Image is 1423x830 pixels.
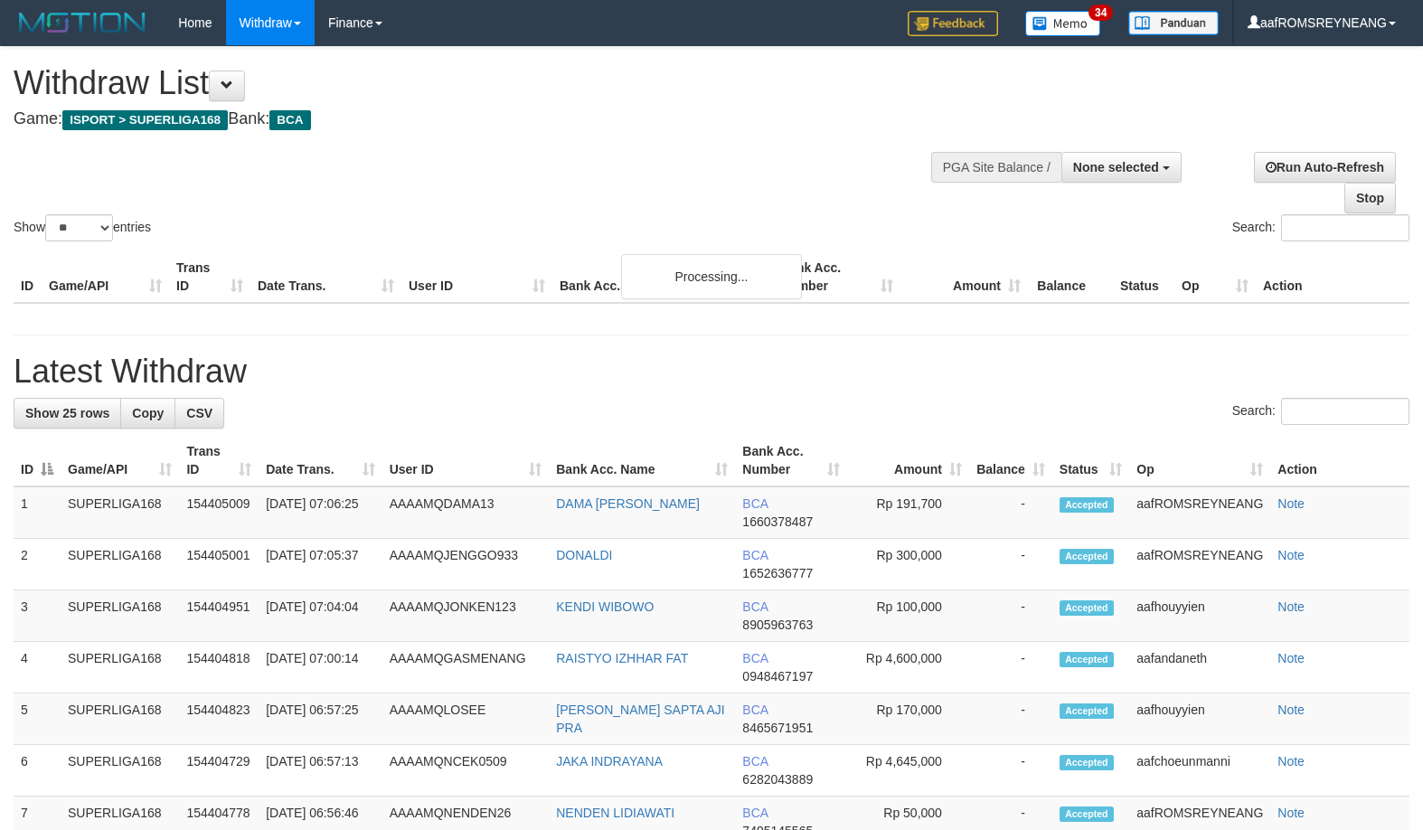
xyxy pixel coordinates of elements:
span: BCA [742,496,768,511]
a: Note [1277,806,1305,820]
span: Accepted [1060,600,1114,616]
img: Feedback.jpg [908,11,998,36]
a: CSV [174,398,224,429]
th: Op: activate to sort column ascending [1129,435,1270,486]
td: - [969,693,1052,745]
th: Bank Acc. Name [552,251,773,303]
td: 154404729 [179,745,259,797]
th: Amount: activate to sort column ascending [847,435,969,486]
th: Balance: activate to sort column ascending [969,435,1052,486]
span: BCA [742,754,768,769]
a: Note [1277,599,1305,614]
th: Op [1174,251,1256,303]
th: Game/API [42,251,169,303]
span: BCA [742,806,768,820]
td: AAAAMQGASMENANG [382,642,550,693]
th: Date Trans. [250,251,401,303]
a: Run Auto-Refresh [1254,152,1396,183]
td: SUPERLIGA168 [61,693,179,745]
td: [DATE] 06:57:13 [259,745,382,797]
td: SUPERLIGA168 [61,539,179,590]
td: 1 [14,486,61,539]
td: - [969,486,1052,539]
td: [DATE] 07:06:25 [259,486,382,539]
label: Search: [1232,214,1409,241]
span: Accepted [1060,652,1114,667]
span: Accepted [1060,497,1114,513]
td: AAAAMQLOSEE [382,693,550,745]
td: - [969,590,1052,642]
td: 154405001 [179,539,259,590]
td: 154404818 [179,642,259,693]
span: BCA [742,703,768,717]
span: ISPORT > SUPERLIGA168 [62,110,228,130]
td: - [969,745,1052,797]
a: Note [1277,754,1305,769]
th: Status: activate to sort column ascending [1052,435,1129,486]
td: aafROMSREYNEANG [1129,486,1270,539]
a: KENDI WIBOWO [556,599,654,614]
th: Date Trans.: activate to sort column ascending [259,435,382,486]
td: aafhouyyien [1129,693,1270,745]
span: BCA [742,548,768,562]
th: Bank Acc. Number: activate to sort column ascending [735,435,846,486]
img: panduan.png [1128,11,1219,35]
a: Copy [120,398,175,429]
a: Note [1277,703,1305,717]
td: [DATE] 07:05:37 [259,539,382,590]
th: ID: activate to sort column descending [14,435,61,486]
select: Showentries [45,214,113,241]
td: Rp 4,645,000 [847,745,969,797]
div: PGA Site Balance / [931,152,1061,183]
td: - [969,642,1052,693]
td: [DATE] 06:57:25 [259,693,382,745]
td: SUPERLIGA168 [61,745,179,797]
a: Note [1277,651,1305,665]
span: Copy 0948467197 to clipboard [742,669,813,684]
img: MOTION_logo.png [14,9,151,36]
td: Rp 170,000 [847,693,969,745]
td: Rp 191,700 [847,486,969,539]
span: Copy 8905963763 to clipboard [742,618,813,632]
span: Copy 1660378487 to clipboard [742,514,813,529]
td: - [969,539,1052,590]
a: Note [1277,548,1305,562]
th: Action [1270,435,1409,486]
th: User ID: activate to sort column ascending [382,435,550,486]
span: Accepted [1060,549,1114,564]
span: CSV [186,406,212,420]
td: aafROMSREYNEANG [1129,539,1270,590]
th: Trans ID [169,251,250,303]
span: BCA [742,599,768,614]
td: [DATE] 07:04:04 [259,590,382,642]
td: aafchoeunmanni [1129,745,1270,797]
a: Stop [1344,183,1396,213]
td: 4 [14,642,61,693]
span: BCA [742,651,768,665]
td: AAAAMQNCEK0509 [382,745,550,797]
td: AAAAMQJONKEN123 [382,590,550,642]
span: BCA [269,110,310,130]
a: Show 25 rows [14,398,121,429]
span: Copy [132,406,164,420]
label: Search: [1232,398,1409,425]
td: Rp 4,600,000 [847,642,969,693]
td: 5 [14,693,61,745]
input: Search: [1281,398,1409,425]
th: Balance [1028,251,1113,303]
th: Trans ID: activate to sort column ascending [179,435,259,486]
th: Bank Acc. Number [773,251,900,303]
label: Show entries [14,214,151,241]
td: SUPERLIGA168 [61,486,179,539]
a: DONALDI [556,548,612,562]
button: None selected [1061,152,1182,183]
h4: Game: Bank: [14,110,930,128]
td: AAAAMQJENGGO933 [382,539,550,590]
a: RAISTYO IZHHAR FAT [556,651,688,665]
span: None selected [1073,160,1159,174]
a: [PERSON_NAME] SAPTA AJI PRA [556,703,724,735]
span: Accepted [1060,806,1114,822]
td: SUPERLIGA168 [61,590,179,642]
td: AAAAMQDAMA13 [382,486,550,539]
h1: Latest Withdraw [14,354,1409,390]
